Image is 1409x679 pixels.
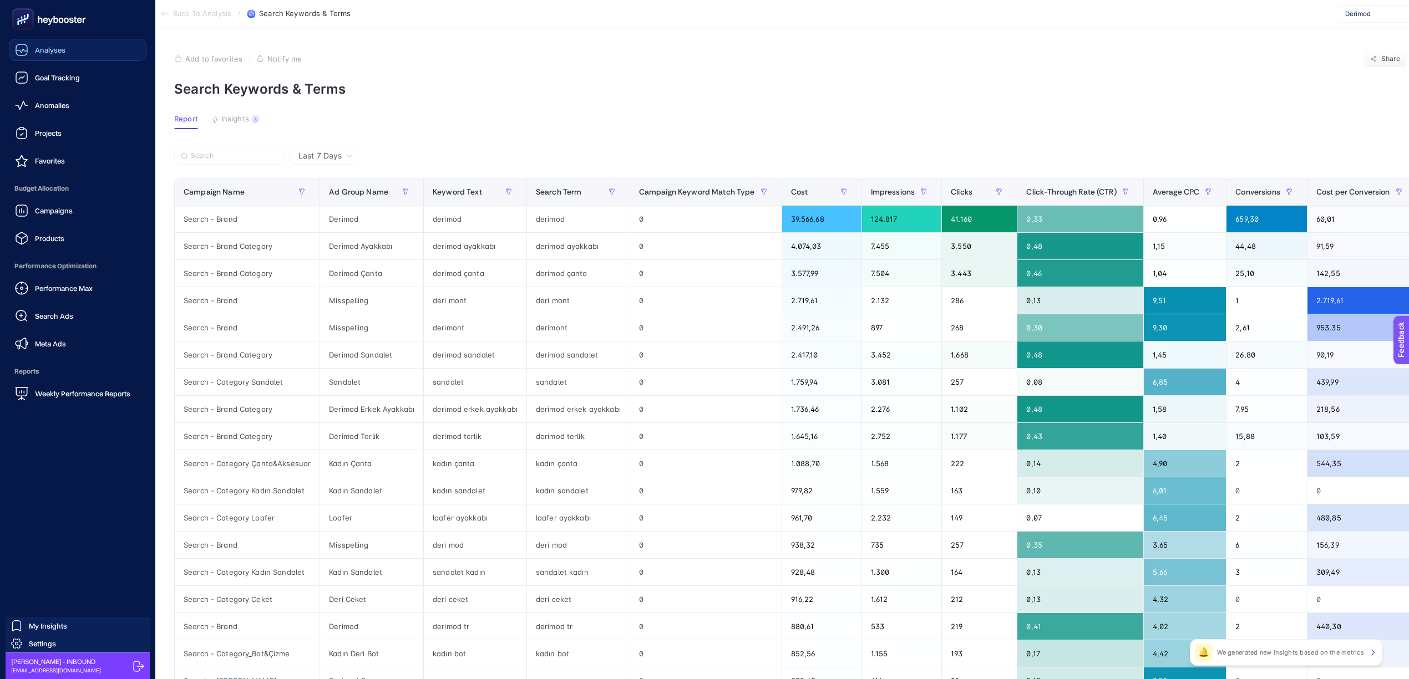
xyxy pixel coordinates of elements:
[320,559,423,585] div: Kadın Sandalet
[424,532,526,558] div: deri mod
[1144,396,1226,422] div: 1,58
[1226,450,1307,477] div: 2
[942,559,1017,585] div: 164
[185,54,242,63] span: Add to favorites
[320,586,423,612] div: Deri Ceket
[9,305,146,327] a: Search Ads
[862,233,942,259] div: 7.455
[175,477,320,504] div: Search - Category Kadın Sandalet
[942,532,1017,558] div: 257
[1364,50,1407,68] button: Share
[9,255,146,277] span: Performance Optimization
[35,284,93,293] span: Performance Max
[11,666,101,675] span: [EMAIL_ADDRESS][DOMAIN_NAME]
[1017,504,1143,531] div: 0,07
[1017,341,1143,368] div: 0,48
[175,423,320,450] div: Search - Brand Category
[527,233,630,259] div: derimod ayakkabı
[942,423,1017,450] div: 1.177
[942,450,1017,477] div: 222
[862,586,942,612] div: 1.612
[1026,187,1116,196] span: Click-Through Rate (CTR)
[1226,532,1307,558] div: 6
[527,532,630,558] div: deri mod
[862,504,942,531] div: 2.232
[862,613,942,640] div: 533
[173,9,231,18] span: Back To Analysis
[1144,559,1226,585] div: 5,66
[320,613,423,640] div: Derimod
[630,396,782,422] div: 0
[320,450,423,477] div: Kadın Çanta
[175,504,320,531] div: Search - Category Loafer
[424,423,526,450] div: derimod terlik
[942,287,1017,314] div: 286
[1144,450,1226,477] div: 4,90
[35,206,73,215] span: Campaigns
[536,187,582,196] span: Search Term
[424,314,526,341] div: derimont
[320,477,423,504] div: Kadın Sandalet
[1017,477,1143,504] div: 0,10
[782,287,861,314] div: 2.719,61
[527,260,630,287] div: derimod çanta
[320,287,423,314] div: Misspelling
[782,504,861,531] div: 961,70
[942,314,1017,341] div: 268
[527,586,630,612] div: deri ceket
[630,369,782,395] div: 0
[782,206,861,232] div: 39.566,68
[259,9,351,18] span: Search Keywords & Terms
[527,287,630,314] div: deri mont
[1144,532,1226,558] div: 3,65
[527,450,630,477] div: kadın çanta
[527,477,630,504] div: kadın sandalet
[1144,640,1226,667] div: 4,42
[527,314,630,341] div: derimont
[942,477,1017,504] div: 163
[1226,369,1307,395] div: 4
[1017,423,1143,450] div: 0,43
[35,339,66,348] span: Meta Ads
[1226,287,1307,314] div: 1
[782,477,861,504] div: 979,82
[9,67,146,89] a: Goal Tracking
[9,122,146,144] a: Projects
[1195,644,1213,661] div: 🔔
[175,613,320,640] div: Search - Brand
[424,450,526,477] div: kadın çanta
[9,150,146,172] a: Favorites
[782,613,861,640] div: 880,61
[630,504,782,531] div: 0
[527,369,630,395] div: sandalet
[862,640,942,667] div: 1.155
[9,227,146,249] a: Products
[782,423,861,450] div: 1.645,16
[35,45,65,54] span: Analyses
[424,206,526,232] div: derimod
[782,396,861,422] div: 1.736,46
[320,314,423,341] div: Misspelling
[527,504,630,531] div: loafer ayakkabı
[1017,233,1143,259] div: 0,48
[942,233,1017,259] div: 3.550
[320,260,423,287] div: Derimod Çanta
[424,396,526,422] div: derimod erkek ayakkabı
[1017,369,1143,395] div: 0,08
[1017,586,1143,612] div: 0,13
[424,640,526,667] div: kadın bot
[424,477,526,504] div: kadın sandalet
[1144,613,1226,640] div: 4,02
[942,396,1017,422] div: 1.102
[174,115,198,124] span: Report
[782,233,861,259] div: 4.074,03
[184,187,245,196] span: Campaign Name
[267,54,302,63] span: Notify me
[175,450,320,477] div: Search - Category Çanta&Aksesuar
[424,504,526,531] div: loafer ayakkabı
[862,260,942,287] div: 7.504
[862,477,942,504] div: 1.559
[320,504,423,531] div: Loafer
[9,360,146,382] span: Reports
[1017,613,1143,640] div: 0,41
